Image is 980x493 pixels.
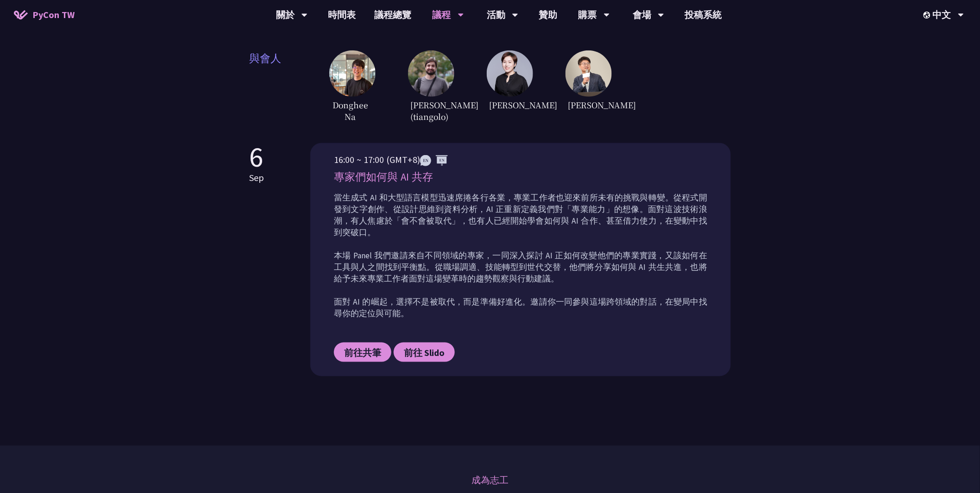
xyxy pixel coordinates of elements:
img: ENEN.5a408d1.svg [420,155,448,166]
img: Home icon of PyCon TW 2025 [14,10,28,19]
img: Sebasti%C3%A1nRam%C3%ADrez.1365658.jpeg [408,50,454,97]
p: 16:00 ~ 17:00 (GMT+8) [334,153,707,167]
a: 前往 Slido [394,343,455,362]
img: Locale Icon [923,12,933,19]
span: PyCon TW [32,8,75,22]
img: DongheeNa.093fe47.jpeg [329,50,376,97]
span: 前往 Slido [404,347,445,358]
span: [PERSON_NAME] (tiangolo) [408,97,450,125]
a: 成為志工 [471,474,509,487]
a: PyCon TW [5,3,84,26]
p: 6 [249,143,264,171]
span: Donghee Na [329,97,371,125]
p: Sep [249,171,264,185]
span: [PERSON_NAME] [565,97,607,113]
span: 與會人 [249,50,329,125]
span: [PERSON_NAME] [487,97,528,113]
img: TicaLin.61491bf.png [487,50,533,97]
span: 前往共筆 [344,347,381,358]
p: 當生成式 AI 和大型語言模型迅速席捲各行各業，專業工作者也迎來前所未有的挑戰與轉變。從程式開發到文字創作、從設計思維到資料分析，AI 正重新定義我們對「專業能力」的想像。面對這波技術浪潮，有人... [334,192,707,319]
img: YCChen.e5e7a43.jpg [565,50,612,97]
p: 專家們如何與 AI 共存 [334,169,707,185]
a: 前往共筆 [334,343,391,362]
